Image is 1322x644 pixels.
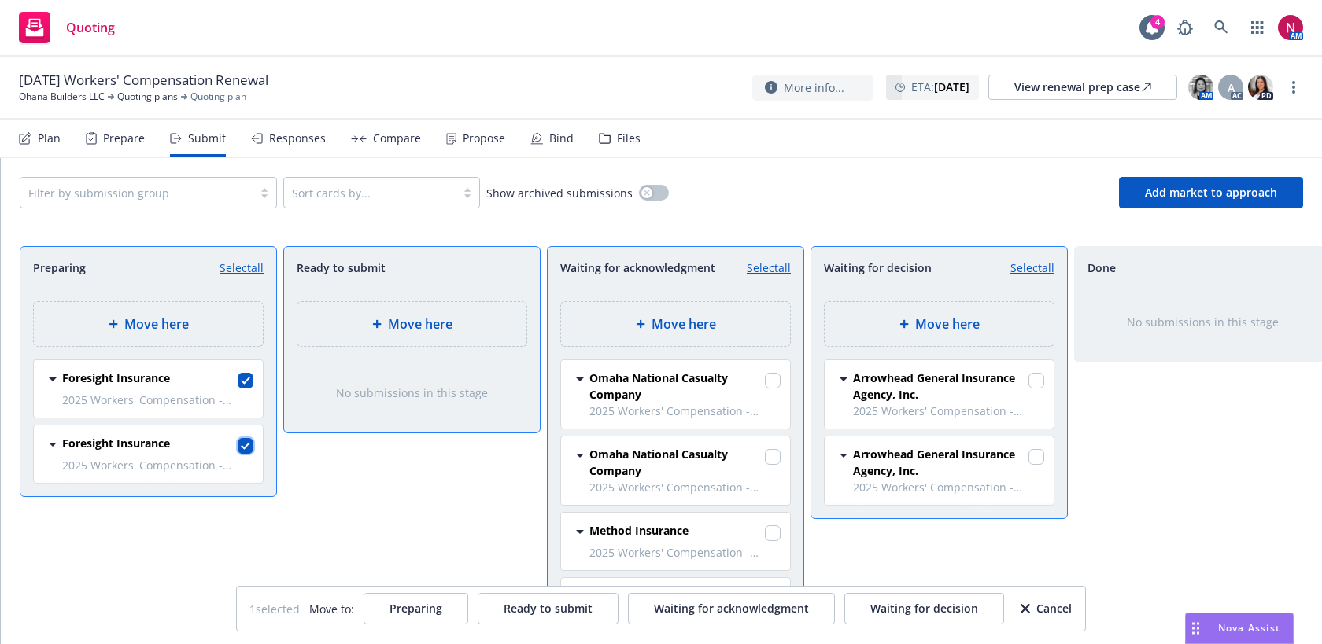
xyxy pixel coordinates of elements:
[589,522,689,539] span: Method Insurance
[1010,259,1054,276] a: Select all
[1088,259,1116,276] span: Done
[19,90,105,104] a: Ohana Builders LLC
[560,259,715,276] span: Waiting for acknowledgment
[1150,15,1165,29] div: 4
[1014,75,1151,99] div: View renewal prep case
[1020,593,1073,624] button: Cancel
[1218,621,1280,635] span: Nova Assist
[628,593,835,624] button: Waiting for acknowledgment
[589,370,762,403] span: Omaha National Casualty Company
[853,446,1025,479] span: Arrowhead General Insurance Agency, Inc.
[1278,15,1303,40] img: photo
[62,370,170,386] span: Foresight Insurance
[297,301,527,347] div: Move here
[190,90,246,104] span: Quoting plan
[309,601,354,617] span: Move to:
[463,132,505,145] div: Propose
[38,132,61,145] div: Plan
[560,301,791,347] div: Move here
[1185,613,1294,644] button: Nova Assist
[62,457,253,473] span: 2025 Workers' Compensation - [GEOGRAPHIC_DATA]
[33,301,264,347] div: Move here
[911,79,969,95] span: ETA :
[1021,594,1072,624] div: Cancel
[844,593,1004,624] button: Waiting for decision
[62,392,253,408] span: 2025 Workers' Compensation - [GEOGRAPHIC_DATA]
[589,403,781,419] span: 2025 Workers' Compensation - [GEOGRAPHIC_DATA]
[853,403,1044,419] span: 2025 Workers' Compensation - [GEOGRAPHIC_DATA]
[784,79,844,96] span: More info...
[309,385,515,401] div: No submissions in this stage
[1100,314,1305,330] div: No submissions in this stage
[297,259,386,276] span: Ready to submit
[934,79,969,94] strong: [DATE]
[1169,12,1201,43] a: Report a Bug
[390,601,442,616] span: Preparing
[1119,177,1303,208] button: Add market to approach
[589,479,781,495] span: 2025 Workers' Compensation - [GEOGRAPHIC_DATA]
[1248,75,1273,100] img: photo
[824,301,1054,347] div: Move here
[19,71,268,90] span: [DATE] Workers' Compensation Renewal
[1284,78,1303,97] a: more
[1228,79,1235,96] span: A
[617,132,641,145] div: Files
[373,132,421,145] div: Compare
[364,593,468,624] button: Preparing
[188,132,226,145] div: Submit
[589,544,781,561] span: 2025 Workers' Compensation - [GEOGRAPHIC_DATA]
[504,601,593,616] span: Ready to submit
[1186,613,1206,643] div: Drag to move
[988,75,1177,100] a: View renewal prep case
[1242,12,1273,43] a: Switch app
[486,185,633,201] span: Show archived submissions
[1145,185,1277,200] span: Add market to approach
[62,435,170,451] span: Foresight Insurance
[870,601,978,616] span: Waiting for decision
[1188,75,1213,100] img: photo
[589,446,762,479] span: Omaha National Casualty Company
[853,370,1025,403] span: Arrowhead General Insurance Agency, Inc.
[549,132,574,145] div: Bind
[33,259,86,276] span: Preparing
[124,315,189,333] span: Move here
[117,90,178,104] a: Quoting plans
[388,315,452,333] span: Move here
[220,259,264,276] a: Select all
[103,132,145,145] div: Prepare
[654,601,809,616] span: Waiting for acknowledgment
[13,6,121,50] a: Quoting
[824,259,932,276] span: Waiting for decision
[747,259,791,276] a: Select all
[249,601,300,617] span: 1 selected
[915,315,980,333] span: Move here
[1206,12,1237,43] a: Search
[652,315,716,333] span: Move here
[478,593,619,624] button: Ready to submit
[752,75,873,101] button: More info...
[853,479,1044,495] span: 2025 Workers' Compensation - [GEOGRAPHIC_DATA]
[269,132,326,145] div: Responses
[66,21,115,34] span: Quoting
